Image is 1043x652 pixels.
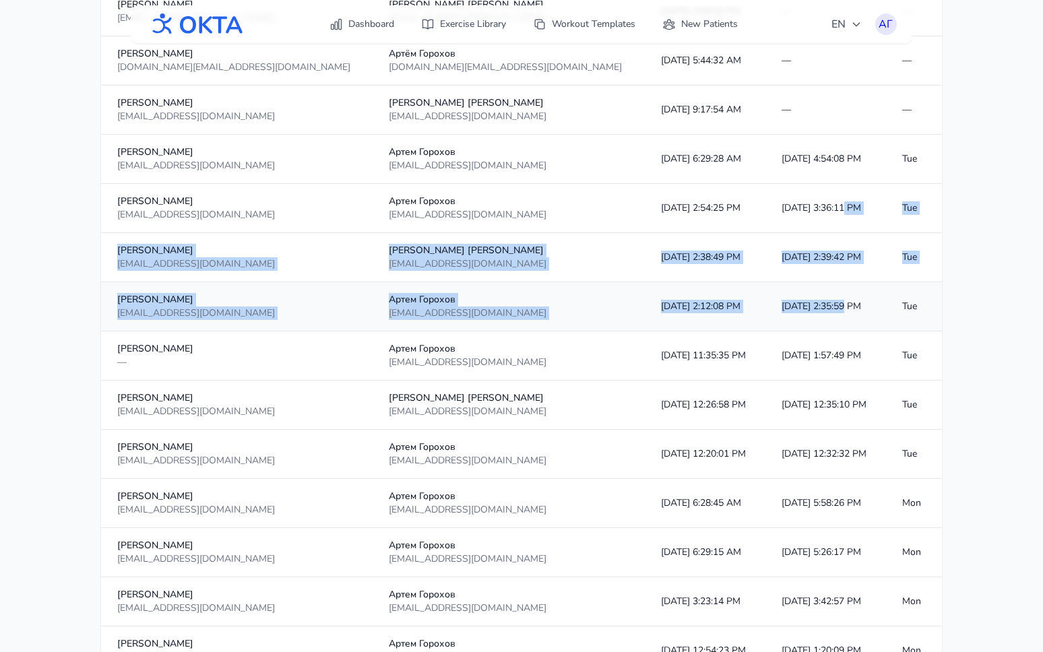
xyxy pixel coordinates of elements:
[117,637,356,651] div: [PERSON_NAME]
[321,12,402,36] a: Dashboard
[765,528,886,577] td: [DATE] 5:26:17 PM
[389,244,628,257] div: [PERSON_NAME] [PERSON_NAME]
[645,135,765,184] td: [DATE] 6:29:28 AM
[389,293,628,306] div: Артем Горохов
[645,331,765,381] td: [DATE] 11:35:35 PM
[117,47,356,61] div: [PERSON_NAME]
[117,257,356,271] div: [EMAIL_ADDRESS][DOMAIN_NAME]
[645,86,765,135] td: [DATE] 9:17:54 AM
[886,331,942,381] td: Tue
[117,195,356,208] div: [PERSON_NAME]
[117,293,356,306] div: [PERSON_NAME]
[765,282,886,331] td: [DATE] 2:35:59 PM
[831,16,862,32] span: EN
[117,454,356,467] div: [EMAIL_ADDRESS][DOMAIN_NAME]
[117,391,356,405] div: [PERSON_NAME]
[389,342,628,356] div: Артем Горохов
[886,36,942,86] td: —
[117,405,356,418] div: [EMAIL_ADDRESS][DOMAIN_NAME]
[645,184,765,233] td: [DATE] 2:54:25 PM
[765,479,886,528] td: [DATE] 5:58:26 PM
[765,331,886,381] td: [DATE] 1:57:49 PM
[389,503,628,517] div: [EMAIL_ADDRESS][DOMAIN_NAME]
[765,36,886,86] td: —
[117,552,356,566] div: [EMAIL_ADDRESS][DOMAIN_NAME]
[875,13,897,35] button: АГ
[389,405,628,418] div: [EMAIL_ADDRESS][DOMAIN_NAME]
[389,454,628,467] div: [EMAIL_ADDRESS][DOMAIN_NAME]
[413,12,514,36] a: Exercise Library
[117,306,356,320] div: [EMAIL_ADDRESS][DOMAIN_NAME]
[117,601,356,615] div: [EMAIL_ADDRESS][DOMAIN_NAME]
[117,110,356,123] div: [EMAIL_ADDRESS][DOMAIN_NAME]
[886,282,942,331] td: Tue
[765,184,886,233] td: [DATE] 3:36:11 PM
[117,441,356,454] div: [PERSON_NAME]
[117,539,356,552] div: [PERSON_NAME]
[117,208,356,222] div: [EMAIL_ADDRESS][DOMAIN_NAME]
[645,479,765,528] td: [DATE] 6:28:45 AM
[389,391,628,405] div: [PERSON_NAME] [PERSON_NAME]
[389,637,628,651] div: Артем Горохов
[389,110,628,123] div: [EMAIL_ADDRESS][DOMAIN_NAME]
[389,356,628,369] div: [EMAIL_ADDRESS][DOMAIN_NAME]
[886,381,942,430] td: Tue
[389,490,628,503] div: Артем Горохов
[389,208,628,222] div: [EMAIL_ADDRESS][DOMAIN_NAME]
[389,601,628,615] div: [EMAIL_ADDRESS][DOMAIN_NAME]
[645,430,765,479] td: [DATE] 12:20:01 PM
[765,577,886,626] td: [DATE] 3:42:57 PM
[117,96,356,110] div: [PERSON_NAME]
[389,441,628,454] div: Артем Горохов
[645,577,765,626] td: [DATE] 3:23:14 PM
[645,36,765,86] td: [DATE] 5:44:32 AM
[765,135,886,184] td: [DATE] 4:54:08 PM
[886,184,942,233] td: Tue
[147,7,244,42] img: OKTA logo
[886,528,942,577] td: Mon
[765,86,886,135] td: —
[886,430,942,479] td: Tue
[645,233,765,282] td: [DATE] 2:38:49 PM
[886,135,942,184] td: Tue
[389,61,628,74] div: [DOMAIN_NAME][EMAIL_ADDRESS][DOMAIN_NAME]
[117,503,356,517] div: [EMAIL_ADDRESS][DOMAIN_NAME]
[389,306,628,320] div: [EMAIL_ADDRESS][DOMAIN_NAME]
[645,282,765,331] td: [DATE] 2:12:08 PM
[886,233,942,282] td: Tue
[389,47,628,61] div: Артём Горохов
[389,195,628,208] div: Артем Горохов
[823,11,870,38] button: EN
[389,588,628,601] div: Артем Горохов
[389,257,628,271] div: [EMAIL_ADDRESS][DOMAIN_NAME]
[389,159,628,172] div: [EMAIL_ADDRESS][DOMAIN_NAME]
[765,430,886,479] td: [DATE] 12:32:32 PM
[117,159,356,172] div: [EMAIL_ADDRESS][DOMAIN_NAME]
[645,528,765,577] td: [DATE] 6:29:15 AM
[389,96,628,110] div: [PERSON_NAME] [PERSON_NAME]
[645,381,765,430] td: [DATE] 12:26:58 PM
[117,244,356,257] div: [PERSON_NAME]
[886,479,942,528] td: Mon
[654,12,746,36] a: New Patients
[765,381,886,430] td: [DATE] 12:35:10 PM
[525,12,643,36] a: Workout Templates
[886,86,942,135] td: —
[389,145,628,159] div: Артем Горохов
[389,552,628,566] div: [EMAIL_ADDRESS][DOMAIN_NAME]
[117,356,356,369] div: —
[117,145,356,159] div: [PERSON_NAME]
[389,539,628,552] div: Артем Горохов
[117,490,356,503] div: [PERSON_NAME]
[117,61,356,74] div: [DOMAIN_NAME][EMAIL_ADDRESS][DOMAIN_NAME]
[886,577,942,626] td: Mon
[765,233,886,282] td: [DATE] 2:39:42 PM
[117,588,356,601] div: [PERSON_NAME]
[117,342,356,356] div: [PERSON_NAME]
